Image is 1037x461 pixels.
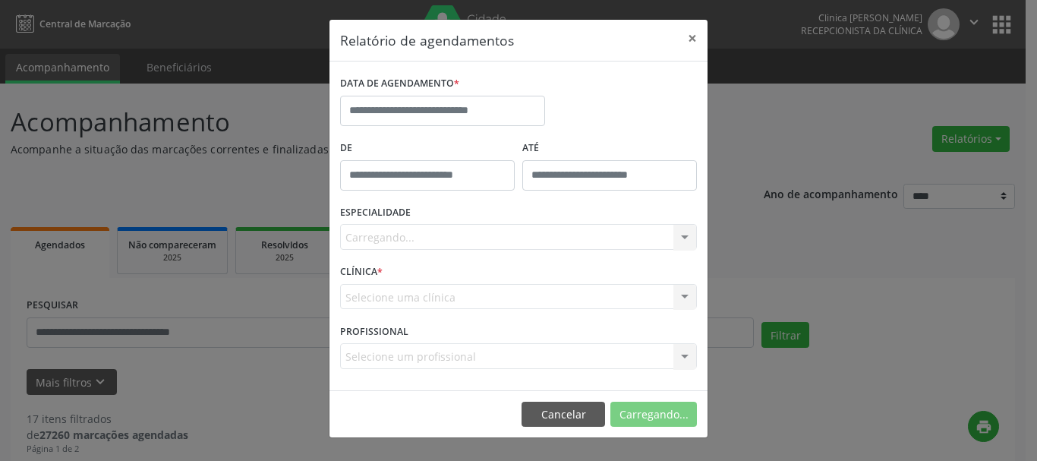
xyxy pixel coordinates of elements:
label: PROFISSIONAL [340,320,408,343]
button: Close [677,20,708,57]
label: DATA DE AGENDAMENTO [340,72,459,96]
label: De [340,137,515,160]
button: Carregando... [610,402,697,428]
label: ATÉ [522,137,697,160]
label: CLÍNICA [340,260,383,284]
h5: Relatório de agendamentos [340,30,514,50]
label: ESPECIALIDADE [340,201,411,225]
button: Cancelar [522,402,605,428]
